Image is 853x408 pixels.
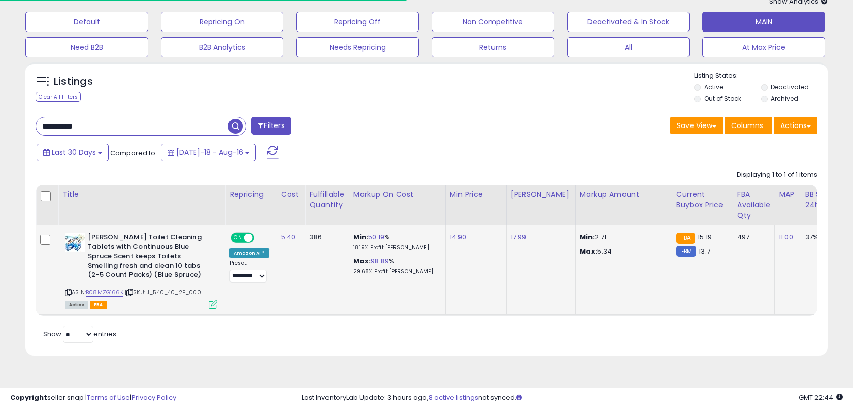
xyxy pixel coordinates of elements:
[229,248,269,258] div: Amazon AI *
[281,232,296,242] a: 5.40
[371,256,389,266] a: 98.89
[725,117,772,134] button: Columns
[296,37,419,57] button: Needs Repricing
[805,189,842,210] div: BB Share 24h.
[309,233,341,242] div: 386
[25,12,148,32] button: Default
[676,233,695,244] small: FBA
[771,83,809,91] label: Deactivated
[511,189,571,200] div: [PERSON_NAME]
[353,233,438,252] div: %
[353,244,438,252] p: 18.19% Profit [PERSON_NAME]
[229,260,269,283] div: Preset:
[580,246,598,256] strong: Max:
[36,92,81,102] div: Clear All Filters
[132,393,176,402] a: Privacy Policy
[779,189,797,200] div: MAP
[281,189,301,200] div: Cost
[698,232,712,242] span: 15.19
[580,247,664,256] p: 5.34
[110,148,157,158] span: Compared to:
[737,189,770,221] div: FBA Available Qty
[125,288,202,296] span: | SKU: J_540_40_2P_000
[161,37,284,57] button: B2B Analytics
[353,232,369,242] b: Min:
[580,189,668,200] div: Markup Amount
[368,232,384,242] a: 50.19
[699,246,710,256] span: 13.7
[25,37,148,57] button: Need B2B
[253,234,269,242] span: OFF
[353,257,438,275] div: %
[10,393,47,402] strong: Copyright
[62,189,221,200] div: Title
[176,147,243,158] span: [DATE]-18 - Aug-16
[429,393,478,402] a: 8 active listings
[52,147,96,158] span: Last 30 Days
[353,189,441,200] div: Markup on Cost
[86,288,123,297] a: B08MZG166K
[676,189,729,210] div: Current Buybox Price
[37,144,109,161] button: Last 30 Days
[737,170,817,180] div: Displaying 1 to 1 of 1 items
[432,12,554,32] button: Non Competitive
[10,393,176,403] div: seller snap | |
[511,232,527,242] a: 17.99
[88,233,211,283] b: [PERSON_NAME] Toilet Cleaning Tablets with Continuous Blue Spruce Scent keeps Toilets Smelling fr...
[87,393,130,402] a: Terms of Use
[567,37,690,57] button: All
[737,233,767,242] div: 497
[90,301,107,309] span: FBA
[676,246,696,257] small: FBM
[309,189,344,210] div: Fulfillable Quantity
[353,256,371,266] b: Max:
[702,12,825,32] button: MAIN
[43,329,116,339] span: Show: entries
[771,94,798,103] label: Archived
[161,12,284,32] button: Repricing On
[349,185,445,225] th: The percentage added to the cost of goods (COGS) that forms the calculator for Min & Max prices.
[774,117,817,134] button: Actions
[65,233,217,308] div: ASIN:
[702,37,825,57] button: At Max Price
[731,120,763,131] span: Columns
[161,144,256,161] button: [DATE]-18 - Aug-16
[670,117,723,134] button: Save View
[54,75,93,89] h5: Listings
[229,189,273,200] div: Repricing
[450,189,502,200] div: Min Price
[799,393,843,402] span: 2025-09-16 22:44 GMT
[704,83,723,91] label: Active
[65,233,85,252] img: 51RShZoFepL._SL40_.jpg
[251,117,291,135] button: Filters
[694,71,827,81] p: Listing States:
[296,12,419,32] button: Repricing Off
[779,232,793,242] a: 11.00
[580,233,664,242] p: 2.71
[450,232,467,242] a: 14.90
[302,393,843,403] div: Last InventoryLab Update: 3 hours ago, not synced.
[805,233,839,242] div: 37%
[353,268,438,275] p: 29.68% Profit [PERSON_NAME]
[704,94,741,103] label: Out of Stock
[432,37,554,57] button: Returns
[232,234,244,242] span: ON
[567,12,690,32] button: Deactivated & In Stock
[65,301,88,309] span: All listings currently available for purchase on Amazon
[580,232,595,242] strong: Min:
